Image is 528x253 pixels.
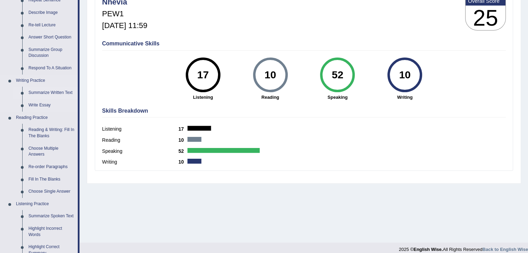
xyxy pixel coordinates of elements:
[25,62,78,75] a: Respond To A Situation
[258,60,283,89] div: 10
[25,173,78,186] a: Fill In The Blanks
[325,60,350,89] div: 52
[413,247,443,252] strong: English Wise.
[25,210,78,223] a: Summarize Spoken Text
[25,161,78,173] a: Re-order Paragraphs
[13,198,78,210] a: Listening Practice
[25,223,78,241] a: Highlight Incorrect Words
[25,142,78,161] a: Choose Multiple Answers
[13,75,78,87] a: Writing Practice
[25,185,78,198] a: Choose Single Answer
[178,159,187,165] b: 10
[102,158,178,166] label: Writing
[173,94,233,101] strong: Listening
[375,94,435,101] strong: Writing
[102,108,506,114] h4: Skills Breakdown
[25,7,78,19] a: Describe Image
[25,44,78,62] a: Summarize Group Discussion
[178,137,187,143] b: 10
[190,60,216,89] div: 17
[392,60,418,89] div: 10
[25,19,78,32] a: Re-tell Lecture
[307,94,368,101] strong: Speaking
[25,31,78,44] a: Answer Short Question
[25,99,78,112] a: Write Essay
[102,125,178,133] label: Listening
[399,243,528,253] div: 2025 © All Rights Reserved
[25,87,78,99] a: Summarize Written Text
[466,6,505,30] h3: 25
[102,10,147,18] h5: PEW1
[25,124,78,142] a: Reading & Writing: Fill In The Blanks
[178,148,187,154] b: 52
[102,137,178,144] label: Reading
[102,41,506,47] h4: Communicative Skills
[178,126,187,132] b: 17
[240,94,301,101] strong: Reading
[13,112,78,124] a: Reading Practice
[102,21,147,30] h5: [DATE] 11:59
[483,247,528,252] a: Back to English Wise
[102,148,178,155] label: Speaking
